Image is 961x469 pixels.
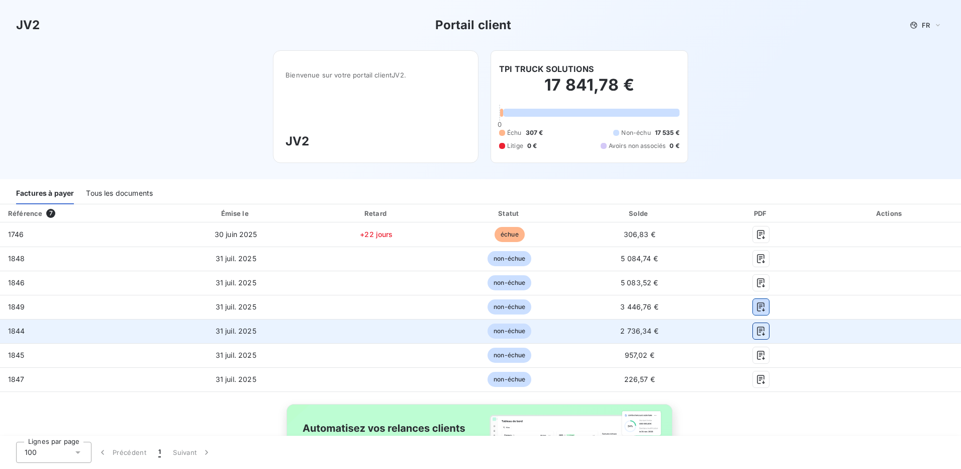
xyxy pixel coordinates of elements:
[215,230,257,239] span: 30 juin 2025
[621,254,658,263] span: 5 084,74 €
[526,128,543,137] span: 307 €
[609,141,666,150] span: Avoirs non associés
[498,120,502,128] span: 0
[8,327,25,335] span: 1844
[578,208,702,218] div: Solde
[922,21,930,29] span: FR
[507,141,523,150] span: Litige
[620,327,658,335] span: 2 736,34 €
[16,16,40,34] h3: JV2
[669,141,679,150] span: 0 €
[488,348,531,363] span: non-échue
[435,16,512,34] h3: Portail client
[621,128,650,137] span: Non-échu
[621,278,658,287] span: 5 083,52 €
[167,442,218,463] button: Suivant
[360,230,393,239] span: +22 jours
[46,209,55,218] span: 7
[8,230,24,239] span: 1746
[499,75,680,105] h2: 17 841,78 €
[8,254,25,263] span: 1848
[25,447,37,457] span: 100
[285,132,466,150] h3: JV2
[311,208,442,218] div: Retard
[655,128,680,137] span: 17 535 €
[8,209,42,217] div: Référence
[821,208,959,218] div: Actions
[285,71,466,79] span: Bienvenue sur votre portail client JV2 .
[216,302,256,311] span: 31 juil. 2025
[86,183,153,204] div: Tous les documents
[495,227,525,242] span: échue
[8,375,25,383] span: 1847
[216,351,256,359] span: 31 juil. 2025
[507,128,522,137] span: Échu
[16,183,74,204] div: Factures à payer
[91,442,152,463] button: Précédent
[216,375,256,383] span: 31 juil. 2025
[624,230,655,239] span: 306,83 €
[624,375,655,383] span: 226,57 €
[216,254,256,263] span: 31 juil. 2025
[499,63,594,75] h6: TPI TRUCK SOLUTIONS
[152,442,167,463] button: 1
[158,447,161,457] span: 1
[527,141,537,150] span: 0 €
[446,208,573,218] div: Statut
[8,351,25,359] span: 1845
[488,299,531,315] span: non-échue
[706,208,817,218] div: PDF
[625,351,654,359] span: 957,02 €
[8,302,25,311] span: 1849
[488,275,531,290] span: non-échue
[164,208,307,218] div: Émise le
[488,324,531,339] span: non-échue
[488,251,531,266] span: non-échue
[488,372,531,387] span: non-échue
[216,327,256,335] span: 31 juil. 2025
[620,302,658,311] span: 3 446,76 €
[8,278,25,287] span: 1846
[216,278,256,287] span: 31 juil. 2025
